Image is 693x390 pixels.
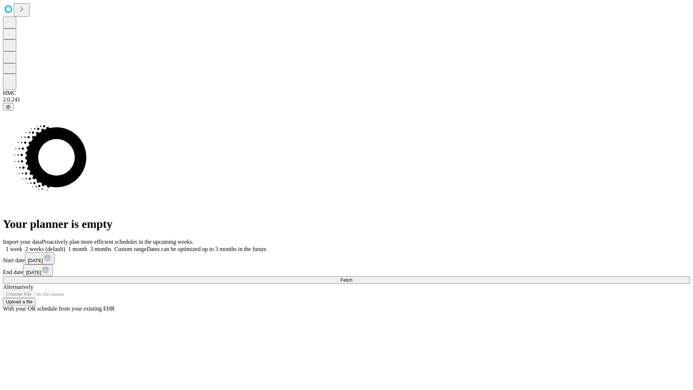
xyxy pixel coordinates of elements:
[3,252,690,264] div: Start date
[3,217,690,231] h1: Your planner is empty
[3,103,14,110] button: @
[3,90,690,96] div: HMC
[3,298,35,305] button: Upload a file
[3,96,690,103] div: 2.0.241
[3,276,690,284] button: Fetch
[147,246,267,252] span: Dates can be optimized up to 3 months in the future.
[90,246,112,252] span: 3 months
[23,264,53,276] button: [DATE]
[3,264,690,276] div: End date
[3,239,42,245] span: Import your data
[25,252,55,264] button: [DATE]
[6,246,22,252] span: 1 week
[68,246,87,252] span: 1 month
[3,284,33,290] span: Alternatively
[26,270,41,275] span: [DATE]
[28,258,43,263] span: [DATE]
[3,305,115,312] span: With your OR schedule from your existing EHR
[340,277,352,283] span: Fetch
[25,246,65,252] span: 2 weeks (default)
[6,104,11,109] span: @
[42,239,193,245] span: Proactively plan more efficient schedules in the upcoming weeks.
[114,246,147,252] span: Custom range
